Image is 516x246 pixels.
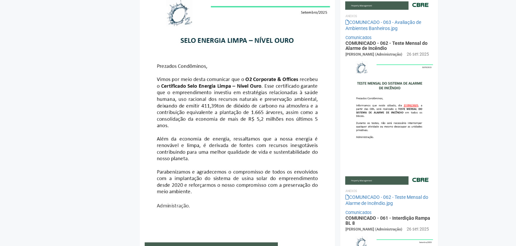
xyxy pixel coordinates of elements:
[345,35,371,40] a: Comunicados
[345,20,421,31] a: COMUNICADO - 063 - Avaliação de Ambientes Banheiros.jpg
[406,51,429,57] div: 26 set 2025
[345,210,371,215] a: Comunicados
[345,40,427,51] a: COMUNICADO - 062 - Teste Mensal do Alarme de Incêndio
[345,227,402,232] span: [PERSON_NAME] (Administração)
[345,58,433,184] img: COMUNICADO%20-%20062%20-%20Teste%20Mensal%20do%20Alarme%20de%20Inc%C3%AAndio.jpg
[345,194,428,206] a: COMUNICADO - 062 - Teste Mensal do Alarme de Incêndio.jpg
[345,13,433,19] li: Anexos
[345,188,433,194] li: Anexos
[345,215,430,226] a: COMUNICADO - 061 - Interdição Rampa BL 8
[345,52,402,57] span: [PERSON_NAME] (Administração)
[406,226,429,232] div: 26 set 2025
